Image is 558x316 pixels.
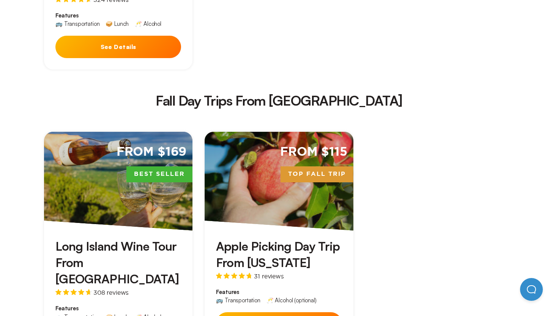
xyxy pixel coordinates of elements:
div: 🥂 Alcohol (optional) [266,297,317,303]
span: Best Seller [126,166,192,182]
div: 🚌 Transportation [55,21,99,27]
span: From $115 [280,144,347,160]
h2: Fall Day Trips From [GEOGRAPHIC_DATA] [50,94,508,107]
span: From $169 [117,144,187,160]
span: Top Fall Trip [281,166,353,182]
span: Features [216,288,342,296]
div: 🥪 Lunch [106,21,129,27]
iframe: Help Scout Beacon - Open [520,278,543,301]
span: 31 reviews [254,273,284,279]
div: 🚌 Transportation [216,297,260,303]
span: Features [55,12,181,19]
span: 308 reviews [93,289,129,295]
span: Features [55,305,181,312]
h3: Long Island Wine Tour From [GEOGRAPHIC_DATA] [55,238,181,288]
h3: Apple Picking Day Trip From [US_STATE] [216,238,342,271]
div: 🥂 Alcohol [135,21,161,27]
button: See Details [55,36,181,58]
